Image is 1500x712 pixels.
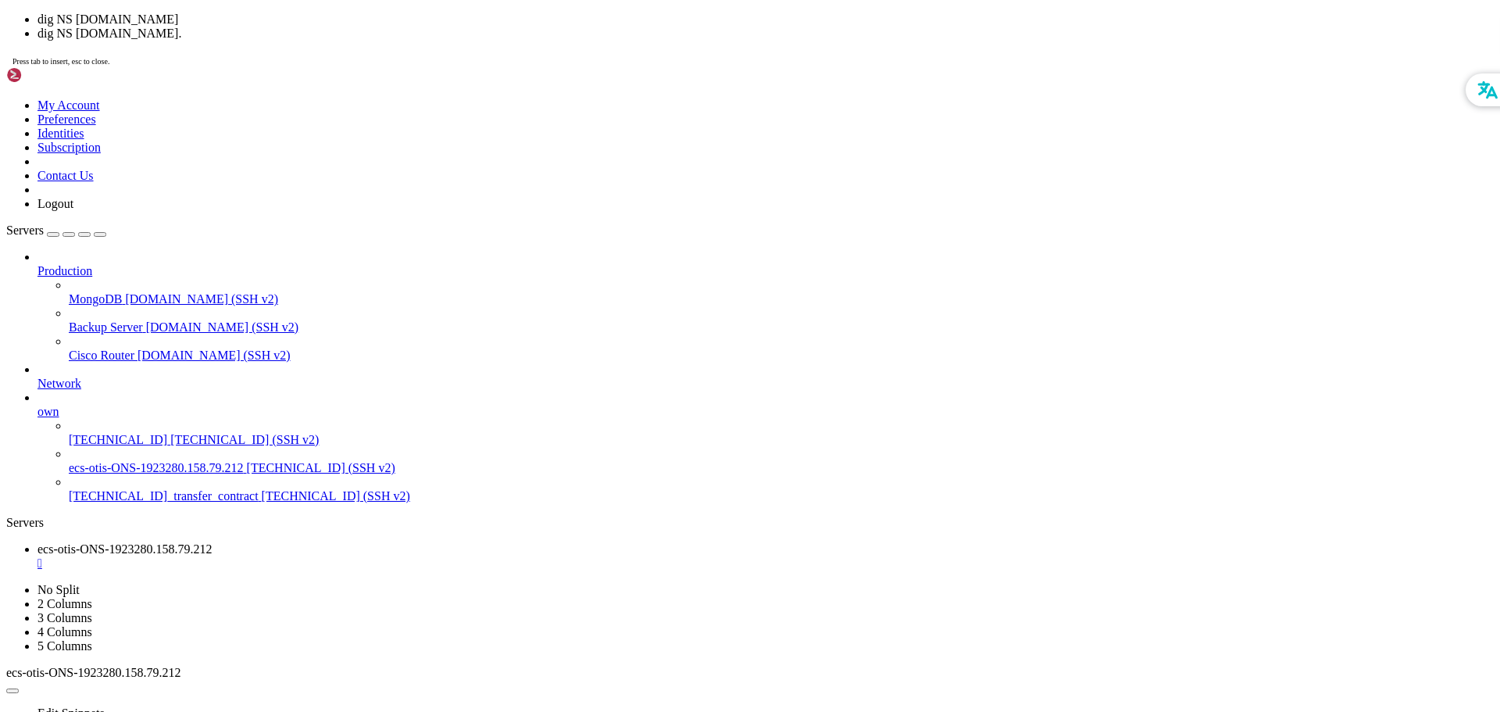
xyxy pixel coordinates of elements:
[6,33,1297,46] x-row: ; <<>> DiG [DATE]-RH <<>> NS [DOMAIN_NAME].
[69,475,1494,503] li: [TECHNICAL_ID]_transfer_contract [TECHNICAL_ID] (SSH v2)
[6,245,1297,259] x-row: ;; SERVER: [TECHNICAL_ID]([TECHNICAL_ID])
[37,405,1494,419] a: own
[6,485,1297,498] x-row: [DOMAIN_NAME]. 706 IN NS [DOMAIN_NAME].
[37,113,96,126] a: Preferences
[69,461,1494,475] a: ecs-otis-ONS-1923280.158.79.212 [TECHNICAL_ID] (SSH v2)
[37,264,1494,278] a: Production
[37,377,81,390] span: Network
[69,349,1494,363] a: Cisco Router [DOMAIN_NAME] (SSH v2)
[6,378,1297,392] x-row: ;; flags: qr rd ra; QUERY: 1, ANSWER: 2, AUTHORITY: 0, ADDITIONAL: 1
[69,461,244,474] span: ecs-otis-ONS-1923280.158.79.212
[37,250,1494,363] li: Production
[6,471,1297,485] x-row: ;; ANSWER SECTION:
[137,349,291,362] span: [DOMAIN_NAME] (SSH v2)
[6,445,1297,458] x-row: ;[DOMAIN_NAME]. IN NS
[69,489,259,503] span: [TECHNICAL_ID]_transfer_contract
[6,666,181,679] span: ecs-otis-ONS-1923280.158.79.212
[6,46,1297,59] x-row: ;; global options: +cmd
[12,57,109,66] span: Press tab to insert, esc to close.
[37,197,73,210] a: Logout
[37,405,59,418] span: own
[6,299,1297,312] x-row: [root@ecs-[PERSON_NAME]-ons-19232 otc-elb-test]# dig NS [DOMAIN_NAME]
[6,224,106,237] a: Servers
[6,325,1297,338] x-row: ; <<>> DiG [DATE]-RH <<>> NS [DOMAIN_NAME]
[6,126,1297,139] x-row: ; EDNS: version: 0, flags:; udp: 4096
[6,192,1297,206] x-row: [DOMAIN_NAME]. 3600 IN NS [DOMAIN_NAME].
[37,27,1494,41] li: dig NS [DOMAIN_NAME].
[6,551,1297,564] x-row: ;; WHEN: [DATE]
[6,352,1297,365] x-row: ;; Got answer:
[6,179,1297,192] x-row: ;; ANSWER SECTION:
[262,489,410,503] span: [TECHNICAL_ID] (SSH v2)
[37,542,212,556] span: ecs-otis-ONS-1923280.158.79.212
[6,498,1297,511] x-row: [DOMAIN_NAME]. 706 IN NS [DOMAIN_NAME].
[37,625,92,639] a: 4 Columns
[6,338,1297,352] x-row: ;; global options: +cmd
[6,67,96,83] img: Shellngn
[6,524,1297,538] x-row: ;; Query time: 53 msec
[6,418,1297,431] x-row: ; EDNS: version: 0, flags:; udp: 4096
[37,264,92,277] span: Production
[6,73,1297,86] x-row: ;; ->>HEADER<<- opcode: QUERY, status: NOERROR, id: 35060
[37,556,1494,571] a: 
[6,224,44,237] span: Servers
[69,447,1494,475] li: ecs-otis-ONS-1923280.158.79.212 [TECHNICAL_ID] (SSH v2)
[6,564,1297,578] x-row: ;; MSG SIZE rcvd: 77
[37,391,1494,503] li: own
[6,538,1297,551] x-row: ;; SERVER: [TECHNICAL_ID]([TECHNICAL_ID])
[146,320,299,334] span: [DOMAIN_NAME] (SSH v2)
[69,433,167,446] span: [TECHNICAL_ID]
[6,139,1297,152] x-row: ;; QUESTION SECTION:
[6,59,1297,73] x-row: ;; Got answer:
[247,461,395,474] span: [TECHNICAL_ID] (SSH v2)
[6,152,1297,166] x-row: ;[DOMAIN_NAME]. IN NS
[69,292,122,306] span: MongoDB
[6,206,1297,219] x-row: [DOMAIN_NAME]. 3600 IN NS [DOMAIN_NAME].
[6,365,1297,378] x-row: ;; ->>HEADER<<- opcode: QUERY, status: NOERROR, id: 4169
[6,86,1297,99] x-row: ;; flags: qr rd ra; QUERY: 1, ANSWER: 2, AUTHORITY: 0, ADDITIONAL: 1
[6,232,1297,245] x-row: ;; Query time: 89 msec
[37,639,92,653] a: 5 Columns
[69,292,1494,306] a: MongoDB [DOMAIN_NAME] (SSH v2)
[6,272,1297,285] x-row: ;; MSG SIZE rcvd: 85
[37,611,92,624] a: 3 Columns
[37,583,80,596] a: No Split
[37,141,101,154] a: Subscription
[37,169,94,182] a: Contact Us
[69,320,143,334] span: Backup Server
[37,363,1494,391] li: Network
[37,13,1494,27] li: dig NS [DOMAIN_NAME]
[37,98,100,112] a: My Account
[6,516,1494,530] div: Servers
[6,591,1297,604] x-row: [root@ecs-[PERSON_NAME]-ons-19232 otc-elb-test]# dig NS
[37,377,1494,391] a: Network
[6,431,1297,445] x-row: ;; QUESTION SECTION:
[316,591,322,604] div: (47, 44)
[6,259,1297,272] x-row: ;; WHEN: [DATE]
[37,597,92,610] a: 2 Columns
[6,6,1297,20] x-row: [root@ecs-[PERSON_NAME]-ons-19232 otc-elb-test]# dig NS [DOMAIN_NAME].
[170,433,319,446] span: [TECHNICAL_ID] (SSH v2)
[69,489,1494,503] a: [TECHNICAL_ID]_transfer_contract [TECHNICAL_ID] (SSH v2)
[69,306,1494,335] li: Backup Server [DOMAIN_NAME] (SSH v2)
[69,335,1494,363] li: Cisco Router [DOMAIN_NAME] (SSH v2)
[69,278,1494,306] li: MongoDB [DOMAIN_NAME] (SSH v2)
[69,320,1494,335] a: Backup Server [DOMAIN_NAME] (SSH v2)
[69,419,1494,447] li: [TECHNICAL_ID] [TECHNICAL_ID] (SSH v2)
[69,349,134,362] span: Cisco Router
[37,542,1494,571] a: ecs-otis-ONS-1923280.158.79.212
[37,127,84,140] a: Identities
[6,405,1297,418] x-row: ;; OPT PSEUDOSECTION:
[6,113,1297,126] x-row: ;; OPT PSEUDOSECTION:
[125,292,278,306] span: [DOMAIN_NAME] (SSH v2)
[69,433,1494,447] a: [TECHNICAL_ID] [TECHNICAL_ID] (SSH v2)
